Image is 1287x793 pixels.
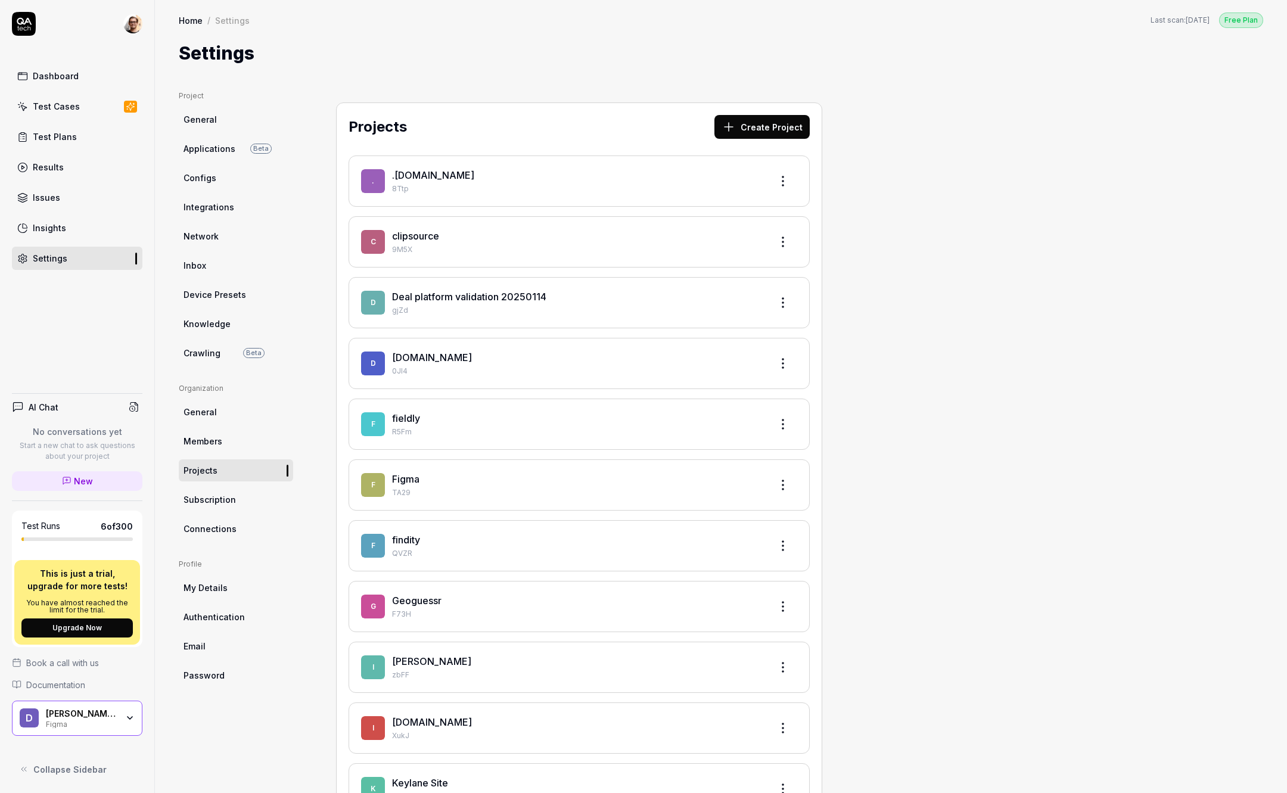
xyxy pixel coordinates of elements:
[361,412,385,436] span: f
[12,657,142,669] a: Book a call with us
[179,313,293,335] a: Knowledge
[12,757,142,781] button: Collapse Sidebar
[392,487,761,498] p: TA29
[179,225,293,247] a: Network
[361,352,385,375] span: D
[33,191,60,204] div: Issues
[184,669,225,682] span: Password
[361,230,385,254] span: c
[179,284,293,306] a: Device Presets
[179,518,293,540] a: Connections
[46,708,117,719] div: Daniels Growth Tests
[184,288,246,301] span: Device Presets
[33,100,80,113] div: Test Cases
[179,664,293,686] a: Password
[184,259,206,272] span: Inbox
[179,577,293,599] a: My Details
[184,142,235,155] span: Applications
[184,406,217,418] span: General
[179,459,293,481] a: Projects
[250,144,272,154] span: Beta
[179,383,293,394] div: Organization
[392,609,761,620] p: F73H
[12,440,142,462] p: Start a new chat to ask questions about your project
[361,595,385,618] span: G
[392,169,474,181] a: .[DOMAIN_NAME]
[184,611,245,623] span: Authentication
[1151,15,1210,26] button: Last scan:[DATE]
[179,40,254,67] h1: Settings
[184,113,217,126] span: General
[361,473,385,497] span: F
[179,14,203,26] a: Home
[12,701,142,736] button: D[PERSON_NAME] Growth TestsFigma
[179,606,293,628] a: Authentication
[179,138,293,160] a: ApplicationsBeta
[33,70,79,82] div: Dashboard
[12,216,142,240] a: Insights
[26,679,85,691] span: Documentation
[12,247,142,270] a: Settings
[392,230,439,242] a: clipsource
[21,521,60,531] h5: Test Runs
[392,534,420,546] a: findity
[1219,12,1263,28] button: Free Plan
[179,167,293,189] a: Configs
[12,425,142,438] p: No conversations yet
[1151,15,1210,26] span: Last scan:
[184,201,234,213] span: Integrations
[392,244,761,255] p: 9M5X
[29,401,58,413] h4: AI Chat
[184,464,217,477] span: Projects
[184,230,219,242] span: Network
[1219,13,1263,28] div: Free Plan
[392,595,442,607] a: Geoguessr
[392,777,448,789] a: Keylane Site
[392,291,546,303] a: Deal platform validation 20250114
[179,196,293,218] a: Integrations
[1186,15,1210,24] time: [DATE]
[12,64,142,88] a: Dashboard
[33,222,66,234] div: Insights
[184,347,220,359] span: Crawling
[12,156,142,179] a: Results
[184,318,231,330] span: Knowledge
[33,252,67,265] div: Settings
[392,716,472,728] a: [DOMAIN_NAME]
[392,655,471,667] a: [PERSON_NAME]
[12,186,142,209] a: Issues
[392,548,761,559] p: QVZR
[33,161,64,173] div: Results
[207,14,210,26] div: /
[184,435,222,447] span: Members
[392,305,761,316] p: gjZd
[392,473,419,485] a: Figma
[392,184,761,194] p: 8Ttp
[392,730,761,741] p: XukJ
[361,169,385,193] span: .
[392,670,761,680] p: zbFF
[179,108,293,130] a: General
[361,716,385,740] span: i
[179,559,293,570] div: Profile
[179,489,293,511] a: Subscription
[33,130,77,143] div: Test Plans
[349,116,407,138] h2: Projects
[392,352,472,363] a: [DOMAIN_NAME]
[179,342,293,364] a: CrawlingBeta
[392,412,420,424] a: fieldly
[12,471,142,491] a: New
[12,679,142,691] a: Documentation
[21,599,133,614] p: You have almost reached the limit for the trial.
[361,534,385,558] span: f
[361,291,385,315] span: D
[361,655,385,679] span: i
[179,430,293,452] a: Members
[123,14,142,33] img: 704fe57e-bae9-4a0d-8bcb-c4203d9f0bb2.jpeg
[179,401,293,423] a: General
[184,172,216,184] span: Configs
[179,91,293,101] div: Project
[184,581,228,594] span: My Details
[74,475,93,487] span: New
